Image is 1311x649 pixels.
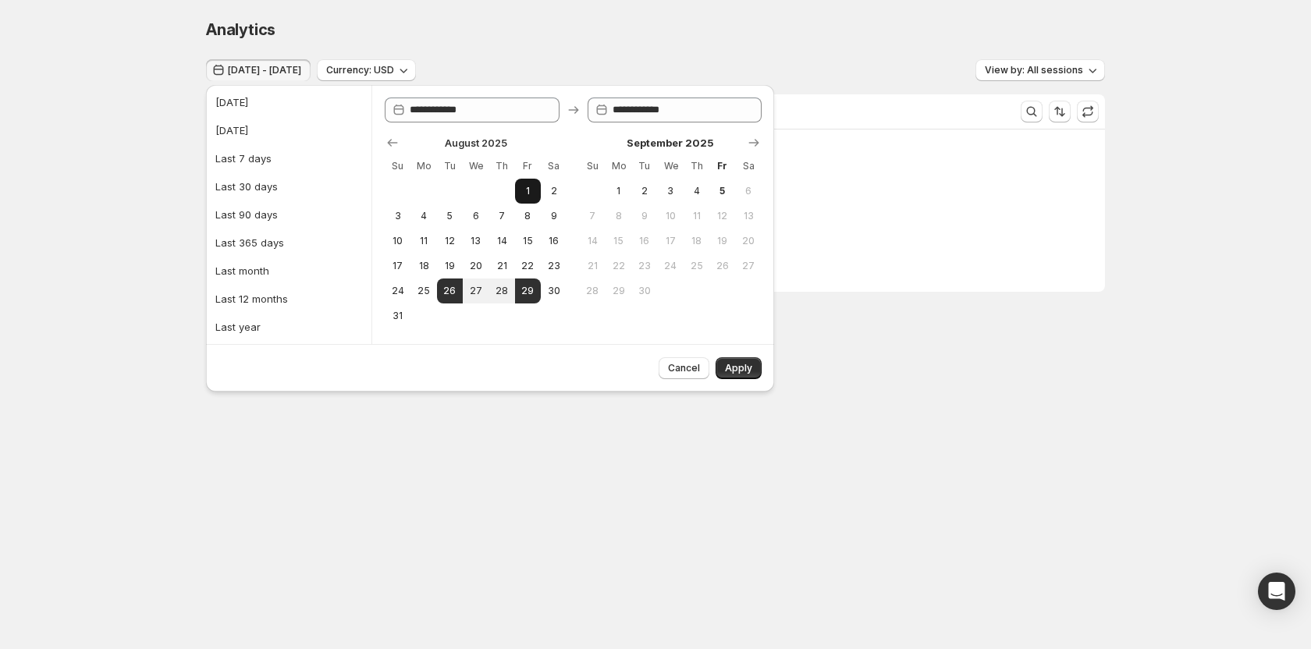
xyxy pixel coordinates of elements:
th: Tuesday [437,154,463,179]
button: Wednesday August 20 2025 [463,254,489,278]
th: Sunday [385,154,410,179]
button: Sunday August 24 2025 [385,278,410,303]
button: Monday August 25 2025 [410,278,436,303]
span: 8 [612,210,625,222]
button: Thursday August 14 2025 [489,229,514,254]
span: 24 [664,260,677,272]
button: Wednesday August 27 2025 [463,278,489,303]
span: 16 [547,235,560,247]
button: Tuesday September 9 2025 [631,204,657,229]
th: Sunday [580,154,606,179]
th: Monday [410,154,436,179]
button: End of range Friday August 29 2025 [515,278,541,303]
span: Mo [612,160,625,172]
button: Saturday August 16 2025 [541,229,567,254]
span: Cancel [668,362,700,374]
button: Friday September 19 2025 [709,229,735,254]
span: 1 [612,185,625,197]
button: Wednesday September 17 2025 [658,229,684,254]
button: Last 365 days [211,230,367,255]
span: 17 [391,260,404,272]
span: 31 [391,310,404,322]
span: 24 [391,285,404,297]
span: 10 [391,235,404,247]
button: Friday September 26 2025 [709,254,735,278]
span: 2 [547,185,560,197]
button: Sunday September 28 2025 [580,278,606,303]
button: Wednesday September 3 2025 [658,179,684,204]
span: 10 [664,210,677,222]
span: Fr [521,160,535,172]
span: 21 [586,260,599,272]
span: 5 [443,210,457,222]
span: 6 [742,185,755,197]
span: Su [391,160,404,172]
button: View by: All sessions [975,59,1105,81]
span: 20 [742,235,755,247]
span: 23 [638,260,651,272]
button: Wednesday August 6 2025 [463,204,489,229]
button: Show next month, October 2025 [743,132,765,154]
button: Monday August 4 2025 [410,204,436,229]
th: Monday [606,154,631,179]
button: Saturday September 20 2025 [736,229,762,254]
button: Show previous month, July 2025 [382,132,403,154]
span: 15 [612,235,625,247]
span: 2 [638,185,651,197]
span: Currency: USD [326,64,394,76]
button: Wednesday September 24 2025 [658,254,684,278]
span: 9 [547,210,560,222]
button: Sunday August 17 2025 [385,254,410,278]
span: 22 [521,260,535,272]
button: [DATE] - [DATE] [206,59,311,81]
th: Wednesday [463,154,489,179]
button: Tuesday August 19 2025 [437,254,463,278]
button: Saturday September 6 2025 [736,179,762,204]
button: Sunday September 14 2025 [580,229,606,254]
button: Monday September 1 2025 [606,179,631,204]
span: 14 [586,235,599,247]
button: Friday August 1 2025 [515,179,541,204]
span: 8 [521,210,535,222]
button: Currency: USD [317,59,416,81]
span: 29 [521,285,535,297]
span: 7 [495,210,508,222]
span: 11 [690,210,703,222]
button: Thursday August 21 2025 [489,254,514,278]
button: Tuesday August 5 2025 [437,204,463,229]
button: Last 7 days [211,146,367,171]
button: Saturday August 23 2025 [541,254,567,278]
span: Th [495,160,508,172]
span: We [469,160,482,172]
button: Saturday September 13 2025 [736,204,762,229]
span: 25 [417,285,430,297]
span: 3 [391,210,404,222]
span: 17 [664,235,677,247]
button: Sunday August 31 2025 [385,303,410,328]
div: Last 365 days [215,235,284,250]
span: Sa [742,160,755,172]
button: Thursday August 7 2025 [489,204,514,229]
span: 5 [716,185,729,197]
span: 4 [417,210,430,222]
span: [DATE] - [DATE] [228,64,301,76]
span: 7 [586,210,599,222]
th: Tuesday [631,154,657,179]
button: Saturday August 30 2025 [541,278,567,303]
span: We [664,160,677,172]
span: 15 [521,235,535,247]
span: 6 [469,210,482,222]
span: 26 [716,260,729,272]
button: Thursday September 11 2025 [684,204,709,229]
span: Su [586,160,599,172]
span: 4 [690,185,703,197]
span: 13 [469,235,482,247]
th: Saturday [736,154,762,179]
button: Thursday September 4 2025 [684,179,709,204]
button: Saturday August 9 2025 [541,204,567,229]
span: 12 [443,235,457,247]
span: View by: All sessions [985,64,1083,76]
button: Tuesday September 30 2025 [631,278,657,303]
span: 3 [664,185,677,197]
button: Monday September 8 2025 [606,204,631,229]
